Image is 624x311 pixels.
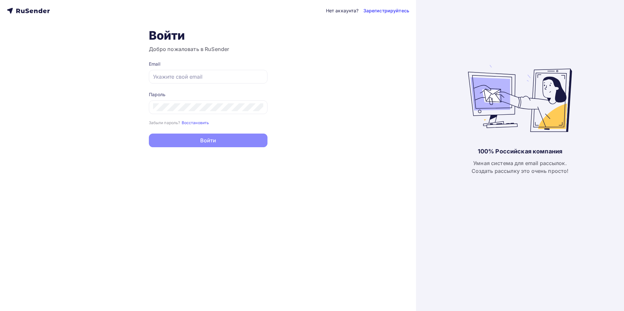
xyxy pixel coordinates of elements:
[149,28,267,43] h1: Войти
[478,148,562,155] div: 100% Российская компания
[326,7,359,14] div: Нет аккаунта?
[149,91,267,98] div: Пароль
[363,7,409,14] a: Зарегистрируйтесь
[149,120,180,125] small: Забыли пароль?
[149,61,267,67] div: Email
[153,73,263,81] input: Укажите свой email
[472,159,569,175] div: Умная система для email рассылок. Создать рассылку это очень просто!
[149,45,267,53] h3: Добро пожаловать в RuSender
[149,134,267,147] button: Войти
[182,120,209,125] a: Восстановить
